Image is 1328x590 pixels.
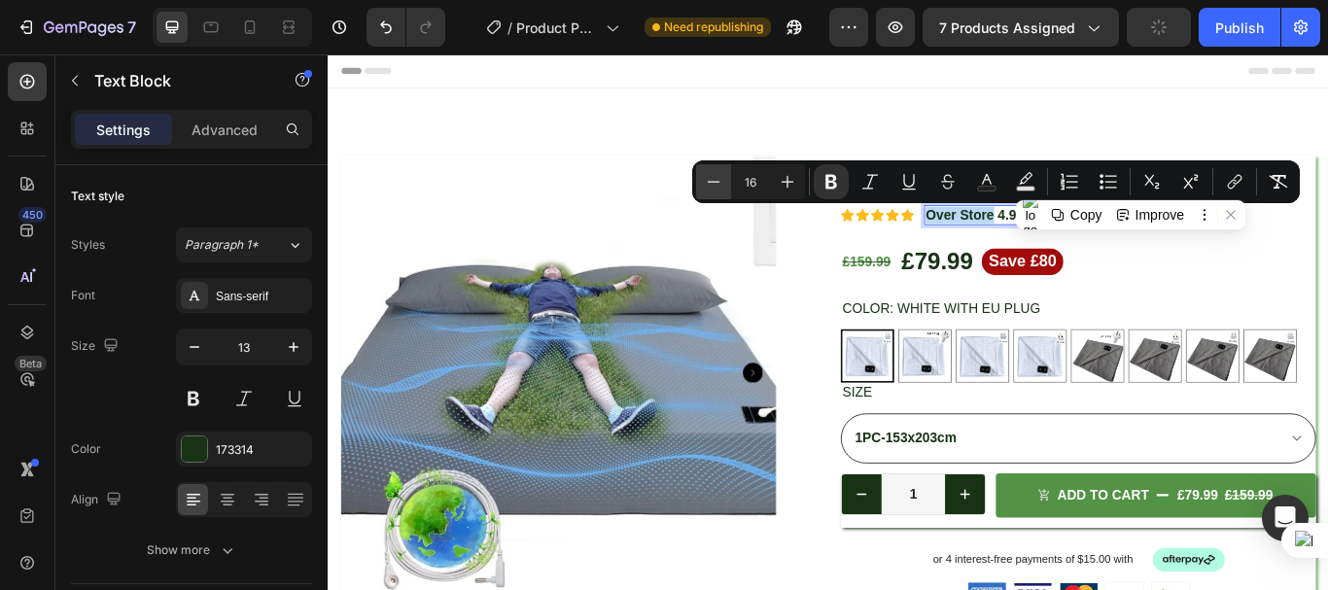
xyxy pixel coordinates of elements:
[851,504,958,525] div: Add to cart
[1199,8,1280,47] button: Publish
[96,120,151,140] p: Settings
[664,18,763,36] span: Need republishing
[779,489,1152,540] button: Add to cart
[176,227,312,262] button: Paragraph 1*
[667,223,754,261] div: £79.99
[483,360,507,383] button: Carousel Next Arrow
[1044,503,1104,527] div: £159.99
[328,54,1328,590] iframe: Design area
[18,207,47,223] div: 450
[719,490,766,537] button: increment
[507,17,512,38] span: /
[697,179,803,195] strong: Over Store 4.9
[71,440,101,458] div: Color
[127,16,136,39] p: 7
[598,118,1152,172] h1: RealGrounding Bed Sheet
[71,236,105,254] div: Styles
[599,490,646,537] button: decrement
[71,287,95,304] div: Font
[923,8,1119,47] button: 7 products assigned
[71,487,125,513] div: Align
[808,181,836,195] span: 2800
[147,540,237,560] div: Show more
[216,441,307,459] div: 173314
[646,490,719,537] input: quantity
[598,383,637,407] legend: Size
[1262,495,1309,541] div: Open Intercom Messenger
[695,176,946,199] div: Rich Text Editor. Editing area: main
[692,160,1300,203] div: Editor contextual toolbar
[697,178,944,197] p: + Verified Reviews!
[989,503,1040,527] div: £79.99
[71,188,124,205] div: Text style
[598,230,658,255] div: £159.99
[185,236,259,254] span: Paragraph 1*
[8,8,145,47] button: 7
[367,8,445,47] div: Undo/Redo
[939,17,1075,38] span: 7 products assigned
[598,285,832,309] legend: Color: White with EU plug
[516,17,598,38] span: Product Page - [DATE] 13:48:10
[192,120,258,140] p: Advanced
[71,333,122,360] div: Size
[1215,17,1264,38] div: Publish
[762,226,856,259] pre: Save £80
[71,533,312,568] button: Show more
[15,356,47,371] div: Beta
[216,288,307,305] div: Sans-serif
[94,69,260,92] p: Text Block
